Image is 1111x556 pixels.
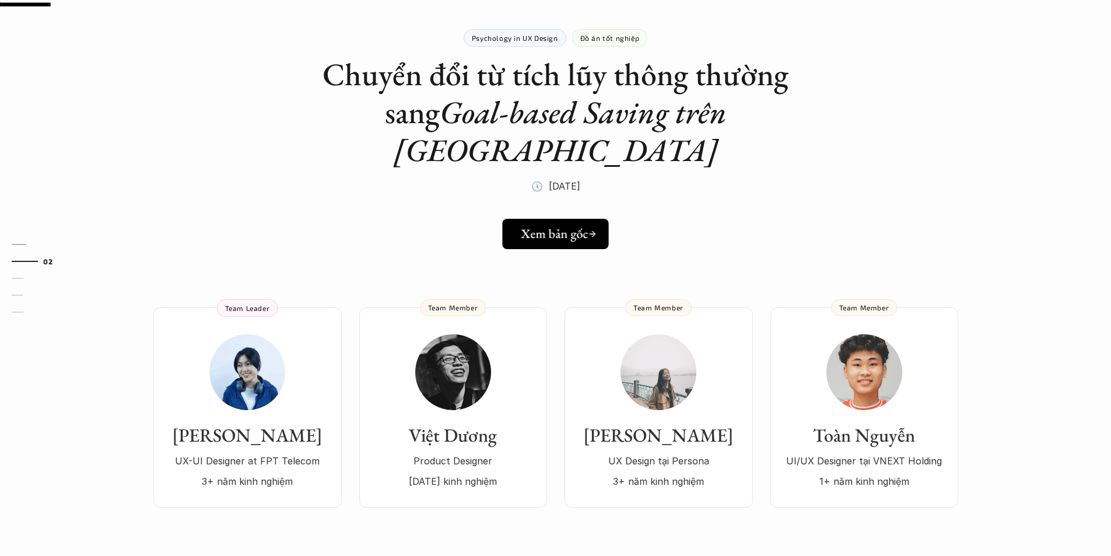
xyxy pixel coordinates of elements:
h3: Việt Dương [371,424,535,446]
p: Team Member [633,303,684,312]
h5: Xem bản gốc [521,226,588,242]
a: Xem bản gốc [502,219,608,249]
p: Product Designer [371,452,535,470]
p: Team Leader [225,304,270,312]
a: Toàn NguyễnUI/UX Designer tại VNEXT Holding1+ năm kinh nghiệmTeam Member [770,307,958,508]
h3: Toàn Nguyễn [782,424,947,446]
p: UI/UX Designer tại VNEXT Holding [782,452,947,470]
p: 3+ năm kinh nghiệm [576,473,741,490]
p: Team Member [428,303,478,312]
p: [DATE] kinh nghiệm [371,473,535,490]
h3: [PERSON_NAME] [576,424,741,446]
p: Psychology in UX Design [472,34,558,42]
a: [PERSON_NAME]UX Design tại Persona3+ năm kinh nghiệmTeam Member [565,307,753,508]
a: Việt DươngProduct Designer[DATE] kinh nghiệmTeam Member [359,307,547,508]
h3: [PERSON_NAME] [165,424,330,446]
strong: 02 [43,257,52,265]
em: Goal-based Saving trên [GEOGRAPHIC_DATA] [394,92,734,170]
p: Đồ án tốt nghiệp [580,34,640,42]
a: 02 [12,254,67,268]
h1: Chuyển đổi từ tích lũy thông thường sang [323,55,789,169]
p: Team Member [839,303,889,312]
p: 🕔 [DATE] [531,177,580,195]
p: UX Design tại Persona [576,452,741,470]
a: [PERSON_NAME]UX-UI Designer at FPT Telecom3+ năm kinh nghiệmTeam Leader [153,307,342,508]
p: UX-UI Designer at FPT Telecom [165,452,330,470]
p: 1+ năm kinh nghiệm [782,473,947,490]
p: 3+ năm kinh nghiệm [165,473,330,490]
